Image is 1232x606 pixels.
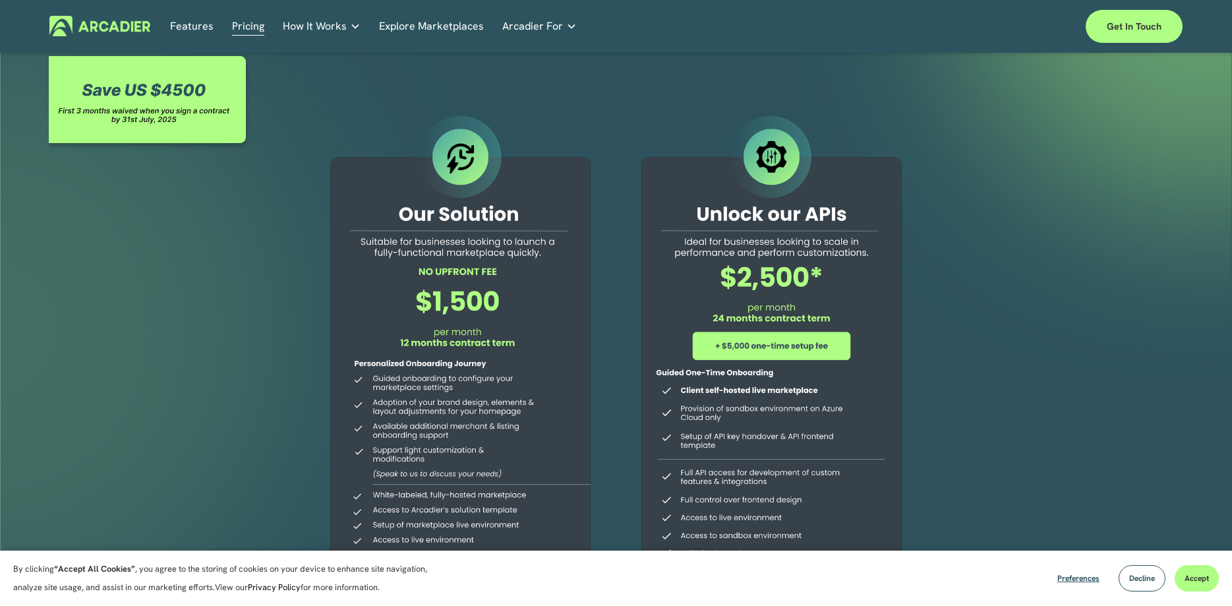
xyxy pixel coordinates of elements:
a: Explore Marketplaces [379,16,484,36]
a: Get in touch [1086,10,1183,43]
button: Decline [1119,565,1165,591]
img: Arcadier [49,16,150,36]
p: By clicking , you agree to the storing of cookies on your device to enhance site navigation, anal... [13,560,442,597]
a: folder dropdown [502,16,577,36]
strong: “Accept All Cookies” [54,563,135,574]
a: Privacy Policy [248,582,301,593]
a: folder dropdown [283,16,361,36]
a: Features [170,16,214,36]
span: Preferences [1057,573,1100,584]
span: Accept [1185,573,1209,584]
span: Decline [1129,573,1155,584]
button: Accept [1175,565,1219,591]
span: Arcadier For [502,17,563,36]
span: How It Works [283,17,347,36]
button: Preferences [1047,565,1109,591]
a: Pricing [232,16,264,36]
